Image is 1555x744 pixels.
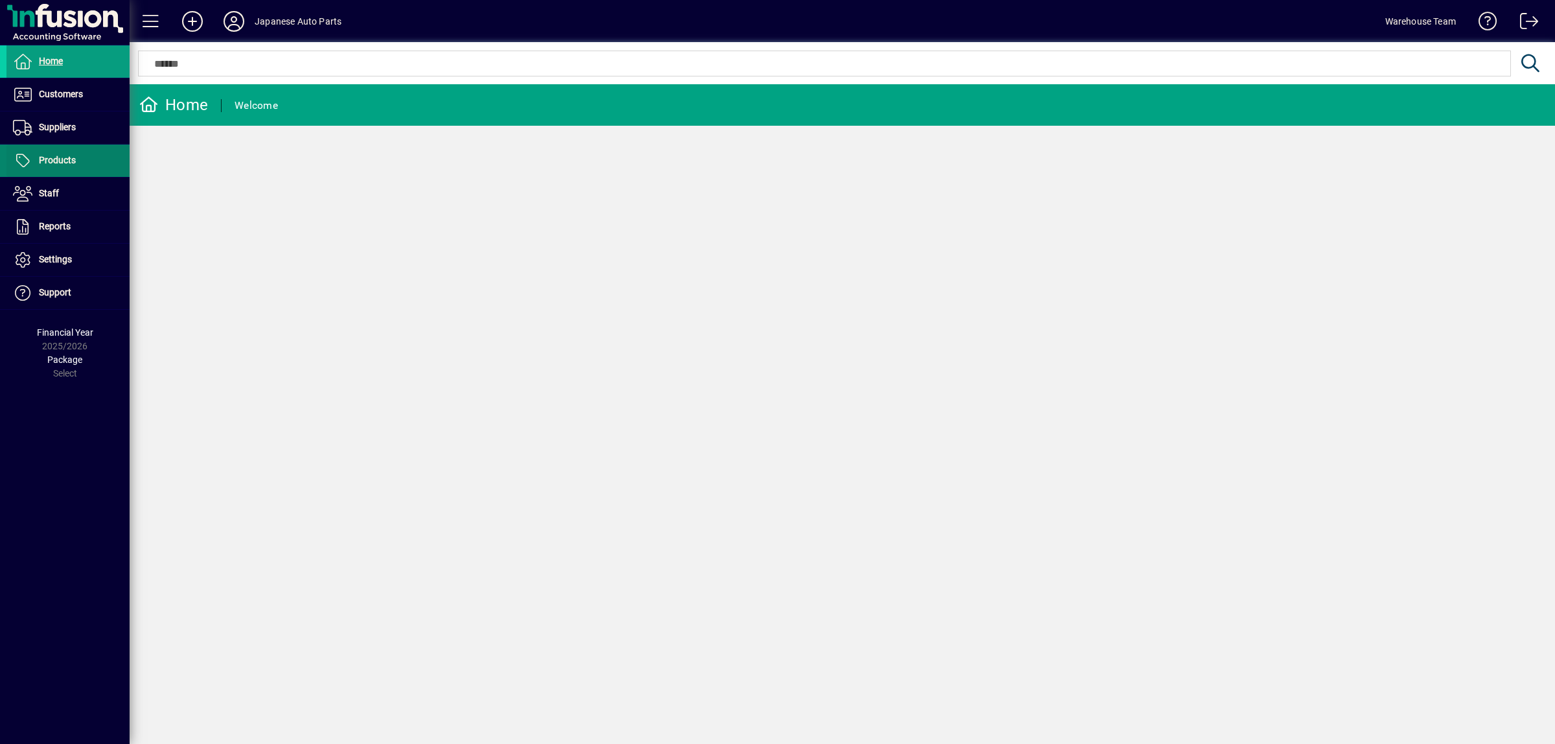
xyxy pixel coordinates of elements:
[6,277,130,309] a: Support
[139,95,208,115] div: Home
[172,10,213,33] button: Add
[1469,3,1497,45] a: Knowledge Base
[235,95,278,116] div: Welcome
[39,122,76,132] span: Suppliers
[213,10,255,33] button: Profile
[6,145,130,177] a: Products
[39,89,83,99] span: Customers
[39,56,63,66] span: Home
[37,327,93,338] span: Financial Year
[6,78,130,111] a: Customers
[47,355,82,365] span: Package
[39,221,71,231] span: Reports
[6,178,130,210] a: Staff
[1510,3,1539,45] a: Logout
[39,155,76,165] span: Products
[6,211,130,243] a: Reports
[6,244,130,276] a: Settings
[39,188,59,198] span: Staff
[255,11,341,32] div: Japanese Auto Parts
[1385,11,1456,32] div: Warehouse Team
[6,111,130,144] a: Suppliers
[39,254,72,264] span: Settings
[39,287,71,297] span: Support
